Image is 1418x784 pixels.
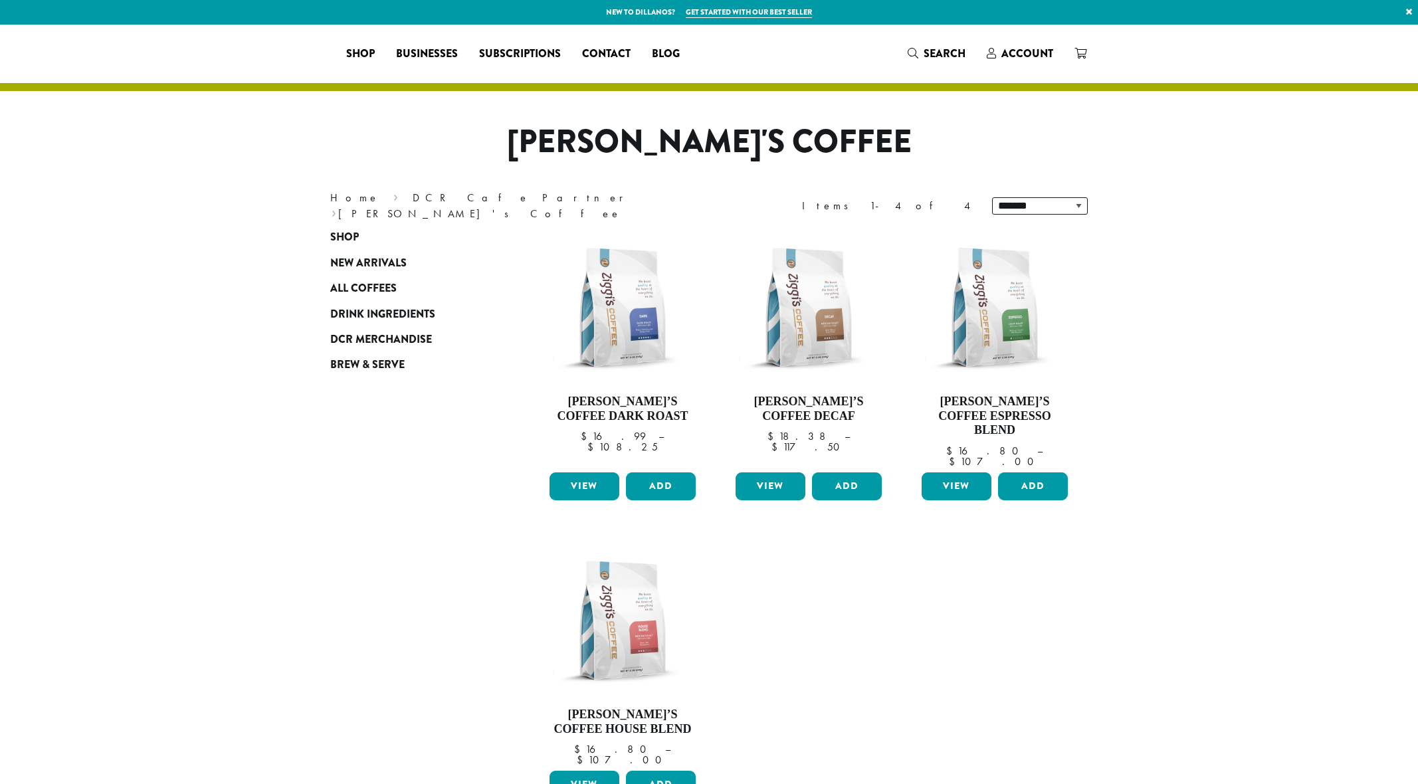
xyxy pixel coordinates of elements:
[658,429,664,443] span: –
[732,231,885,384] img: Ziggis-Decaf-Blend-12-oz.png
[330,306,435,323] span: Drink Ingredients
[946,444,1025,458] bdi: 16.80
[812,472,882,500] button: Add
[1001,46,1053,61] span: Account
[771,440,783,454] span: $
[336,43,385,64] a: Shop
[546,708,699,736] h4: [PERSON_NAME]’s Coffee House Blend
[330,191,379,205] a: Home
[574,742,585,756] span: $
[652,46,680,62] span: Blog
[949,454,1040,468] bdi: 107.00
[732,395,885,423] h4: [PERSON_NAME]’s Coffee Decaf
[330,190,689,222] nav: Breadcrumb
[924,46,965,61] span: Search
[546,231,699,384] img: Ziggis-Dark-Blend-12-oz.png
[897,43,976,64] a: Search
[330,357,405,373] span: Brew & Serve
[686,7,812,18] a: Get started with our best seller
[330,225,490,250] a: Shop
[665,742,670,756] span: –
[918,395,1071,438] h4: [PERSON_NAME]’s Coffee Espresso Blend
[1037,444,1043,458] span: –
[479,46,561,62] span: Subscriptions
[577,753,588,767] span: $
[393,185,398,206] span: ›
[546,395,699,423] h4: [PERSON_NAME]’s Coffee Dark Roast
[587,440,599,454] span: $
[802,198,972,214] div: Items 1-4 of 4
[330,280,397,297] span: All Coffees
[574,742,653,756] bdi: 16.80
[581,429,592,443] span: $
[918,231,1071,384] img: Ziggis-Espresso-Blend-12-oz.png
[330,229,359,246] span: Shop
[330,250,490,276] a: New Arrivals
[767,429,779,443] span: $
[918,231,1071,467] a: [PERSON_NAME]’s Coffee Espresso Blend
[320,123,1098,161] h1: [PERSON_NAME]'s Coffee
[577,753,668,767] bdi: 107.00
[330,352,490,377] a: Brew & Serve
[626,472,696,500] button: Add
[330,327,490,352] a: DCR Merchandise
[330,276,490,301] a: All Coffees
[767,429,832,443] bdi: 18.38
[845,429,850,443] span: –
[922,472,991,500] a: View
[330,301,490,326] a: Drink Ingredients
[550,472,619,500] a: View
[998,472,1068,500] button: Add
[546,231,699,467] a: [PERSON_NAME]’s Coffee Dark Roast
[582,46,631,62] span: Contact
[736,472,805,500] a: View
[946,444,958,458] span: $
[330,255,407,272] span: New Arrivals
[330,332,432,348] span: DCR Merchandise
[346,46,375,62] span: Shop
[413,191,633,205] a: DCR Cafe Partner
[732,231,885,467] a: [PERSON_NAME]’s Coffee Decaf
[546,544,699,697] img: Ziggis-House-Blend-12-oz.png
[332,201,336,222] span: ›
[396,46,458,62] span: Businesses
[581,429,646,443] bdi: 16.99
[587,440,658,454] bdi: 108.25
[771,440,846,454] bdi: 117.50
[546,544,699,765] a: [PERSON_NAME]’s Coffee House Blend
[949,454,960,468] span: $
